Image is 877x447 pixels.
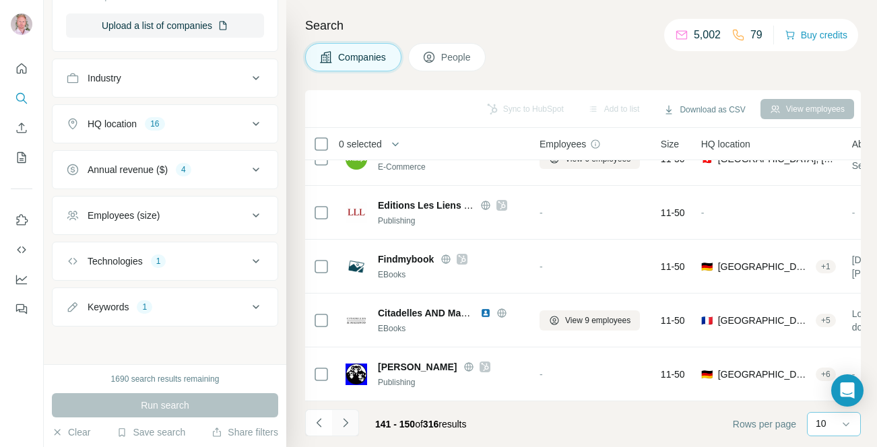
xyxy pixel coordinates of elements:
span: Rows per page [733,417,796,431]
button: Enrich CSV [11,116,32,140]
span: Citadelles AND Mazenod [378,308,488,318]
div: Employees (size) [88,209,160,222]
span: Size [661,137,679,151]
button: Annual revenue ($)4 [53,153,278,186]
span: Companies [338,50,387,64]
span: 141 - 150 [375,419,415,429]
img: Logo of Citadelles AND Mazenod [346,310,367,331]
div: Technologies [88,254,143,268]
div: + 5 [816,314,836,326]
button: Use Surfe API [11,238,32,262]
button: Technologies1 [53,245,278,277]
span: - [540,207,543,218]
button: Navigate to previous page [305,409,332,436]
button: Industry [53,62,278,94]
button: Employees (size) [53,199,278,232]
button: Upload a list of companies [66,13,264,38]
span: of [415,419,423,429]
div: 1690 search results remaining [111,373,220,385]
span: Employees [540,137,586,151]
span: - [701,207,705,218]
div: + 1 [816,261,836,273]
div: Annual revenue ($) [88,163,168,176]
span: View 9 employees [565,314,630,326]
span: - [852,207,855,218]
span: About [852,137,877,151]
div: E-Commerce [378,161,523,173]
div: EBooks [378,322,523,335]
button: Buy credits [785,26,847,44]
button: My lists [11,145,32,170]
button: View 9 employees [540,310,640,331]
span: Findmybook [378,252,434,266]
div: + 6 [816,368,836,380]
img: Logo of Findmybook [346,256,367,277]
div: Keywords [88,300,129,314]
span: [GEOGRAPHIC_DATA], [GEOGRAPHIC_DATA], [GEOGRAPHIC_DATA] [718,314,810,327]
h4: Search [305,16,861,35]
span: 316 [423,419,438,429]
div: EBooks [378,269,523,281]
p: 5,002 [694,27,721,43]
button: HQ location16 [53,108,278,140]
span: [GEOGRAPHIC_DATA], [GEOGRAPHIC_DATA] [718,368,810,381]
span: [GEOGRAPHIC_DATA] [718,260,810,273]
div: 4 [176,164,191,176]
span: results [375,419,466,429]
button: Dashboard [11,267,32,291]
span: 11-50 [661,368,685,381]
span: - [540,261,543,272]
button: Navigate to next page [332,409,359,436]
div: Industry [88,71,121,85]
button: Quick start [11,57,32,81]
span: - [852,369,855,380]
div: 1 [151,255,166,267]
button: Keywords1 [53,291,278,323]
button: Use Surfe on LinkedIn [11,208,32,232]
button: Search [11,86,32,110]
p: 79 [750,27,762,43]
span: 🇩🇪 [701,260,713,273]
span: 11-50 [661,260,685,273]
p: 10 [816,417,826,430]
span: People [441,50,472,64]
span: 11-50 [661,314,685,327]
span: Editions Les Liens qui Libèrent [378,200,518,211]
img: LinkedIn logo [480,308,491,318]
div: 1 [137,301,152,313]
img: Logo of Editions Les Liens qui Libèrent [346,202,367,224]
div: HQ location [88,117,137,131]
button: Feedback [11,297,32,321]
span: - [540,369,543,380]
div: Publishing [378,376,523,388]
span: HQ location [701,137,750,151]
div: Publishing [378,215,523,227]
img: Avatar [11,13,32,35]
span: 🇫🇷 [701,314,713,327]
button: Save search [117,425,185,439]
span: 0 selected [339,137,382,151]
div: 16 [145,118,164,130]
button: Share filters [212,425,278,439]
span: 11-50 [661,206,685,219]
img: Logo of Helmut loeven [346,364,367,385]
span: 🇩🇪 [701,368,713,381]
div: Open Intercom Messenger [831,374,864,407]
span: [PERSON_NAME] [378,360,457,374]
button: Clear [52,425,90,439]
button: Download as CSV [654,100,754,120]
